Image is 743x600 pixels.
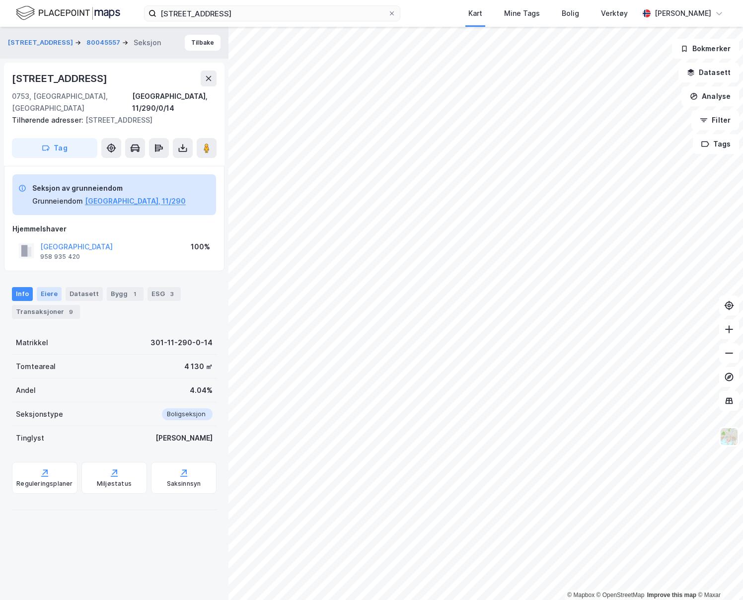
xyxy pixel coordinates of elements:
div: Verktøy [601,7,628,19]
iframe: Chat Widget [693,552,743,600]
div: Transaksjoner [12,305,80,319]
a: Mapbox [567,592,594,599]
div: [STREET_ADDRESS] [12,114,209,126]
div: 958 935 420 [40,253,80,261]
div: Tomteareal [16,361,56,373]
div: Kontrollprogram for chat [693,552,743,600]
div: Seksjon [134,37,161,49]
div: Tinglyst [16,432,44,444]
div: Andel [16,384,36,396]
div: [PERSON_NAME] [655,7,711,19]
div: Hjemmelshaver [12,223,216,235]
div: 4 130 ㎡ [184,361,213,373]
span: Tilhørende adresser: [12,116,85,124]
button: Tag [12,138,97,158]
button: 80045557 [86,38,122,48]
div: 4.04% [190,384,213,396]
button: Tags [693,134,739,154]
img: logo.f888ab2527a4732fd821a326f86c7f29.svg [16,4,120,22]
div: Mine Tags [504,7,540,19]
div: Kart [468,7,482,19]
div: [STREET_ADDRESS] [12,71,109,86]
div: Saksinnsyn [167,480,201,488]
button: [GEOGRAPHIC_DATA], 11/290 [85,195,186,207]
button: Datasett [678,63,739,82]
div: Bygg [107,287,144,301]
div: Reguleringsplaner [16,480,73,488]
div: Miljøstatus [97,480,132,488]
div: Info [12,287,33,301]
a: Improve this map [647,592,696,599]
button: Filter [691,110,739,130]
div: Datasett [66,287,103,301]
div: [PERSON_NAME] [155,432,213,444]
button: Tilbake [185,35,221,51]
div: Bolig [562,7,579,19]
input: Søk på adresse, matrikkel, gårdeiere, leietakere eller personer [156,6,388,21]
div: [GEOGRAPHIC_DATA], 11/290/0/14 [132,90,217,114]
a: OpenStreetMap [596,592,645,599]
button: Analyse [681,86,739,106]
div: 100% [191,241,210,253]
div: 0753, [GEOGRAPHIC_DATA], [GEOGRAPHIC_DATA] [12,90,132,114]
div: 3 [167,289,177,299]
button: [STREET_ADDRESS] [8,38,75,48]
div: Matrikkel [16,337,48,349]
button: Bokmerker [672,39,739,59]
div: Grunneiendom [32,195,83,207]
div: Eiere [37,287,62,301]
div: ESG [148,287,181,301]
div: 1 [130,289,140,299]
img: Z [720,427,739,446]
div: 301-11-290-0-14 [150,337,213,349]
div: 9 [66,307,76,317]
div: Seksjon av grunneiendom [32,182,186,194]
div: Seksjonstype [16,408,63,420]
